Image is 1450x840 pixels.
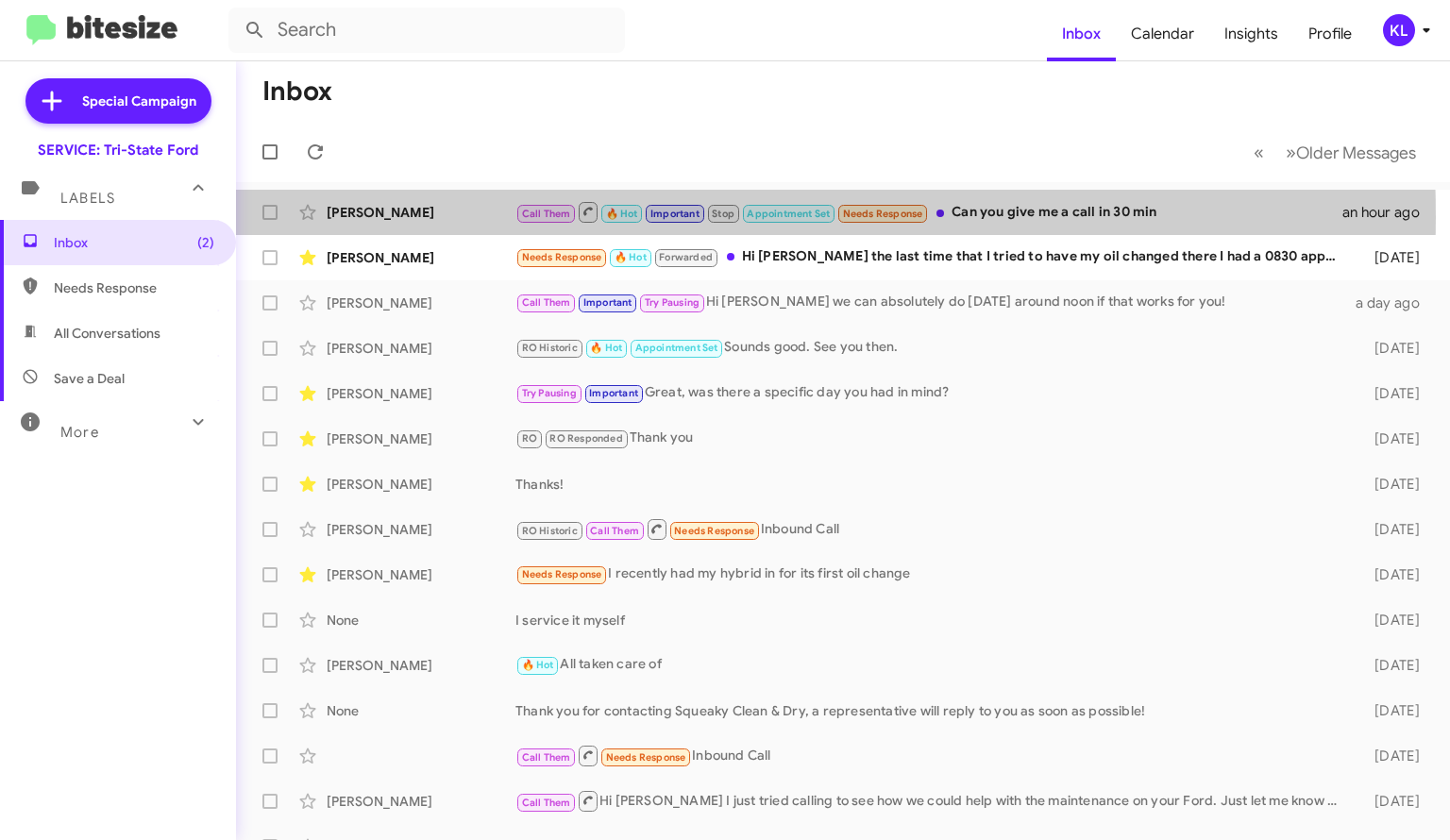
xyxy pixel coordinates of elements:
[1296,143,1416,163] span: Older Messages
[522,342,578,354] span: RO Historic
[1254,141,1264,164] span: «
[549,432,622,445] span: RO Responded
[515,428,1351,449] div: Thank you
[515,246,1351,268] div: Hi [PERSON_NAME] the last time that I tried to have my oil changed there I had a 0830 appt. When ...
[606,208,638,220] span: 🔥 Hot
[1242,133,1275,172] button: Previous
[1383,14,1415,46] div: KL
[54,324,160,343] span: All Conversations
[54,233,214,252] span: Inbox
[1351,475,1435,494] div: [DATE]
[522,432,537,445] span: RO
[589,387,638,399] span: Important
[54,369,125,388] span: Save a Deal
[327,339,515,358] div: [PERSON_NAME]
[228,8,625,53] input: Search
[515,517,1351,541] div: Inbound Call
[515,701,1351,720] div: Thank you for contacting Squeaky Clean & Dry, a representative will reply to you as soon as possi...
[522,525,578,537] span: RO Historic
[327,475,515,494] div: [PERSON_NAME]
[712,208,734,220] span: Stop
[60,190,115,207] span: Labels
[650,208,700,220] span: Important
[1351,565,1435,584] div: [DATE]
[262,76,332,107] h1: Inbox
[1351,611,1435,630] div: [DATE]
[327,203,515,222] div: [PERSON_NAME]
[645,296,700,309] span: Try Pausing
[1351,248,1435,267] div: [DATE]
[327,248,515,267] div: [PERSON_NAME]
[606,751,686,764] span: Needs Response
[1209,7,1293,61] a: Insights
[25,78,211,124] a: Special Campaign
[747,208,830,220] span: Appointment Set
[522,797,571,809] span: Call Them
[515,744,1351,767] div: Inbound Call
[1116,7,1209,61] a: Calendar
[1342,203,1435,222] div: an hour ago
[1351,339,1435,358] div: [DATE]
[1367,14,1429,46] button: KL
[615,251,647,263] span: 🔥 Hot
[1351,429,1435,448] div: [DATE]
[327,792,515,811] div: [PERSON_NAME]
[515,200,1342,224] div: Can you give me a call in 30 min
[515,475,1351,494] div: Thanks!
[1351,656,1435,675] div: [DATE]
[1351,294,1435,312] div: a day ago
[1274,133,1427,172] button: Next
[515,654,1351,676] div: All taken care of
[327,384,515,403] div: [PERSON_NAME]
[60,424,99,441] span: More
[843,208,923,220] span: Needs Response
[327,520,515,539] div: [PERSON_NAME]
[1286,141,1296,164] span: »
[583,296,632,309] span: Important
[522,751,571,764] span: Call Them
[82,92,196,110] span: Special Campaign
[54,278,214,297] span: Needs Response
[522,387,577,399] span: Try Pausing
[635,342,718,354] span: Appointment Set
[327,656,515,675] div: [PERSON_NAME]
[1293,7,1367,61] a: Profile
[674,525,754,537] span: Needs Response
[1351,520,1435,539] div: [DATE]
[515,611,1351,630] div: I service it myself
[327,429,515,448] div: [PERSON_NAME]
[590,525,639,537] span: Call Them
[327,701,515,720] div: None
[522,296,571,309] span: Call Them
[590,342,622,354] span: 🔥 Hot
[1351,792,1435,811] div: [DATE]
[522,659,554,671] span: 🔥 Hot
[515,382,1351,404] div: Great, was there a specific day you had in mind?
[1047,7,1116,61] a: Inbox
[197,233,214,252] span: (2)
[515,292,1351,313] div: Hi [PERSON_NAME] we can absolutely do [DATE] around noon if that works for you!
[522,208,571,220] span: Call Them
[1351,747,1435,765] div: [DATE]
[515,337,1351,359] div: Sounds good. See you then.
[655,249,717,267] span: Forwarded
[1351,384,1435,403] div: [DATE]
[522,251,602,263] span: Needs Response
[327,565,515,584] div: [PERSON_NAME]
[1243,133,1427,172] nav: Page navigation example
[522,568,602,580] span: Needs Response
[1351,701,1435,720] div: [DATE]
[515,563,1351,585] div: I recently had my hybrid in for its first oil change
[38,141,198,160] div: SERVICE: Tri-State Ford
[327,294,515,312] div: [PERSON_NAME]
[327,611,515,630] div: None
[515,789,1351,813] div: Hi [PERSON_NAME] I just tried calling to see how we could help with the maintenance on your Ford....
